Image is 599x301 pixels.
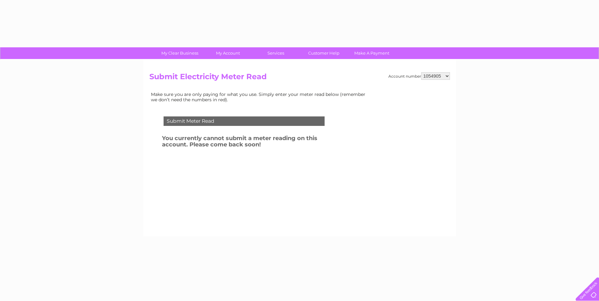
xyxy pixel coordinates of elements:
[298,47,350,59] a: Customer Help
[164,116,325,126] div: Submit Meter Read
[388,72,450,80] div: Account number
[346,47,398,59] a: Make A Payment
[149,90,370,103] td: Make sure you are only paying for what you use. Simply enter your meter read below (remember we d...
[154,47,206,59] a: My Clear Business
[250,47,302,59] a: Services
[162,134,341,151] h3: You currently cannot submit a meter reading on this account. Please come back soon!
[202,47,254,59] a: My Account
[149,72,450,84] h2: Submit Electricity Meter Read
